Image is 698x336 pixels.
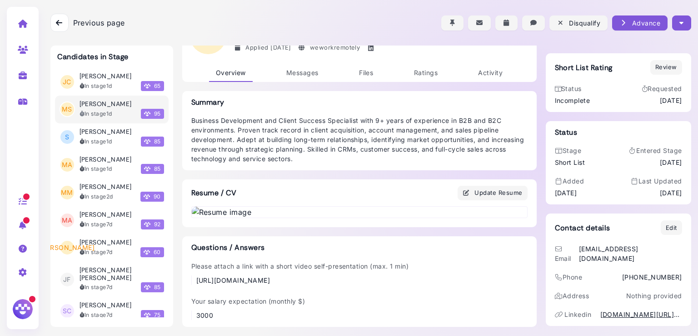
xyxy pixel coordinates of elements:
img: Megan Score [144,193,150,200]
button: Advance [612,15,668,31]
div: [EMAIL_ADDRESS][DOMAIN_NAME] [579,244,682,263]
a: Activity [471,64,509,82]
time: 2025-08-08T10:23:41.490Z [106,221,113,228]
div: Review [655,63,677,72]
img: Megan Score [144,83,150,89]
span: 92 [141,219,164,229]
div: Your salary expectation (monthly $) [191,296,305,320]
span: Previous page [73,17,125,28]
span: [PERSON_NAME] [60,241,74,255]
h3: [PERSON_NAME] [80,72,132,80]
div: [URL][DOMAIN_NAME] [196,275,409,285]
div: Short List [555,158,585,167]
span: 90 [140,192,164,202]
h3: Questions / Answers [191,243,528,252]
a: Overview [209,64,253,82]
h3: Summary [191,98,528,107]
time: 2025-08-13T19:21:22.931Z [106,137,112,144]
div: In stage [80,248,113,256]
a: Messages [279,64,325,82]
span: MA [60,213,74,227]
div: Requested [642,84,682,93]
div: 3000 [196,311,305,320]
span: linkedin [564,311,591,318]
a: Files [352,64,380,82]
h3: [PERSON_NAME] [80,301,132,309]
span: 60 [140,247,164,257]
div: Advance [619,18,660,28]
div: Address [555,291,589,300]
span: Overview [216,69,246,76]
img: Megan [11,298,34,321]
span: MS [60,102,74,116]
h3: [PERSON_NAME] [80,239,132,246]
h3: [PERSON_NAME] [80,155,132,163]
img: Megan Score [144,110,150,117]
div: Added [555,176,584,186]
a: [DOMAIN_NAME][URL][PERSON_NAME] [600,310,682,319]
time: 2025-08-08T10:18:22.950Z [106,284,113,290]
time: [DATE] [555,188,577,198]
time: Aug 13, 2025 [660,96,682,105]
img: Megan Score [144,249,150,255]
span: MM [60,185,74,199]
h3: [PERSON_NAME] [80,127,132,135]
div: Disqualify [557,18,600,28]
h3: [PERSON_NAME] [PERSON_NAME] [80,266,164,281]
p: Business Development and Client Success Specialist with 9+ years of experience in B2B and B2C env... [191,116,528,163]
time: 2025-08-08T10:16:38.761Z [106,311,113,318]
span: SC [60,304,74,317]
div: Status [555,84,590,93]
div: Last Updated [630,176,682,186]
div: Please attach a link with a short video self-presentation (max. 1 min) [191,261,409,285]
time: 2025-08-13T19:27:57.114Z [106,110,112,117]
span: Activity [478,69,503,76]
div: Entered Stage [628,146,682,155]
div: In stage [80,283,113,291]
span: 75 [141,310,164,320]
p: Nothing provided [626,291,682,300]
button: Edit [661,220,682,235]
span: 85 [141,282,164,292]
span: Ratings [414,69,438,76]
time: [DATE] [660,188,682,198]
span: 85 [141,136,164,146]
h3: Status [555,128,578,137]
div: In stage [80,137,112,145]
time: 2025-08-12T20:00:26.118Z [106,193,113,200]
span: Files [359,69,373,76]
button: Update Resume [458,186,528,200]
time: Aug 13, 2025 [660,158,682,167]
time: 2025-08-13T19:29:53.324Z [106,82,112,89]
span: JC [60,75,74,88]
span: 85 [141,164,164,174]
div: [PHONE_NUMBER] [622,272,682,282]
button: Review [650,60,682,75]
div: Update Resume [463,188,523,198]
img: Megan Score [144,166,150,172]
button: Disqualify [549,15,608,31]
div: In stage [80,220,113,229]
h3: [PERSON_NAME] [80,100,132,108]
div: In stage [80,109,112,117]
img: Megan Score [144,312,150,318]
a: Ratings [407,64,444,82]
a: Previous page [50,14,125,32]
span: JF [60,272,74,286]
div: Email [555,244,577,263]
div: Stage [555,146,585,155]
div: In stage [80,82,112,90]
span: Messages [286,69,319,76]
h3: [PERSON_NAME] [80,183,132,191]
div: Edit [666,224,677,233]
div: In stage [80,311,113,319]
img: Resume image [192,207,527,218]
div: Incomplete [555,96,590,105]
h3: Contact details [555,224,610,232]
span: S [60,130,74,144]
h3: Resume / CV [182,179,246,206]
time: 2025-08-13T19:18:36.427Z [106,165,112,172]
h3: Candidates in Stage [57,52,129,61]
h3: [PERSON_NAME] [80,211,132,219]
span: MA [60,158,74,172]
